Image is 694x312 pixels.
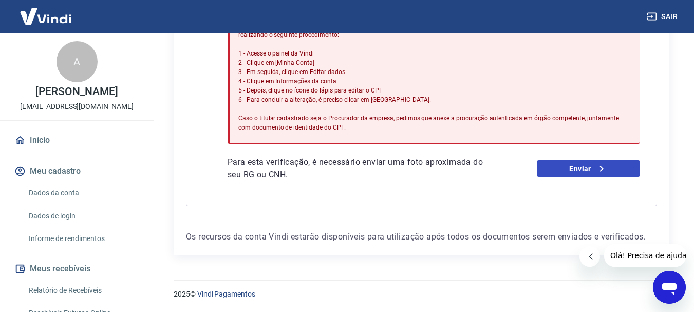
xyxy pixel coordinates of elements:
[12,1,79,32] img: Vindi
[537,160,640,177] a: Enviar
[653,271,686,304] iframe: Botão para abrir a janela de mensagens
[25,228,141,249] a: Informe de rendimentos
[20,101,134,112] p: [EMAIL_ADDRESS][DOMAIN_NAME]
[604,244,686,267] iframe: Mensagem da empresa
[25,182,141,204] a: Dados da conta
[6,7,86,15] span: Olá! Precisa de ajuda?
[12,258,141,280] button: Meus recebíveis
[25,280,141,301] a: Relatório de Recebíveis
[228,156,496,181] p: Para esta verificação, é necessário enviar uma foto aproximada do seu RG ou CNH.
[197,290,255,298] a: Vindi Pagamentos
[579,246,600,267] iframe: Fechar mensagem
[174,289,669,300] p: 2025 ©
[645,7,682,26] button: Sair
[186,231,657,243] p: Os recursos da conta Vindi estarão disponíveis para utilização após todos os documentos serem env...
[25,206,141,227] a: Dados de login
[35,86,118,97] p: [PERSON_NAME]
[12,129,141,152] a: Início
[57,41,98,82] div: A
[238,21,631,132] p: Titular do CPF cadastrado não pertence ao quadro societário da empresa ou procurador. Desta forma...
[12,160,141,182] button: Meu cadastro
